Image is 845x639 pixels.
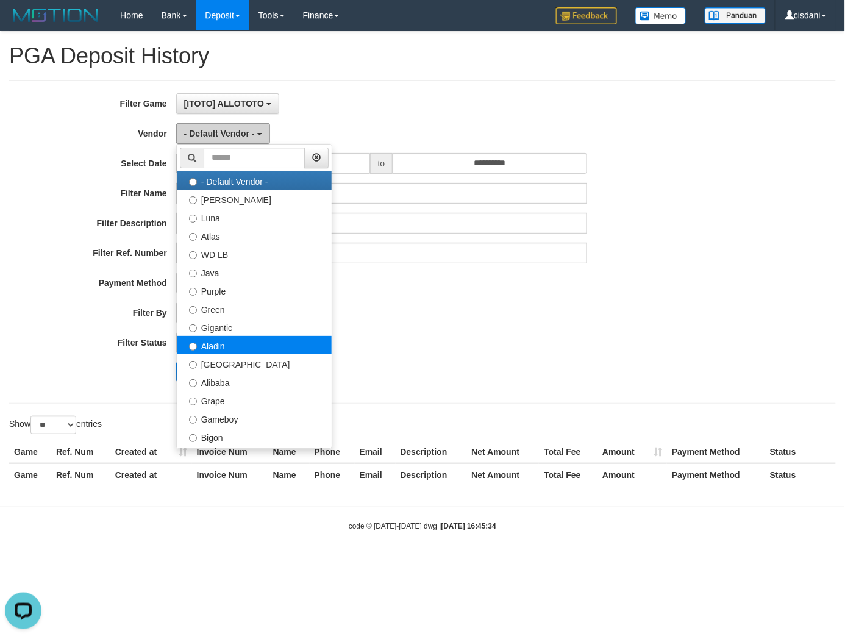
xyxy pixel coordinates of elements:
[51,441,110,463] th: Ref. Num
[396,463,467,486] th: Description
[9,441,51,463] th: Game
[635,7,686,24] img: Button%20Memo.svg
[5,5,41,41] button: Open LiveChat chat widget
[441,522,496,530] strong: [DATE] 16:45:34
[177,354,332,373] label: [GEOGRAPHIC_DATA]
[110,463,192,486] th: Created at
[466,441,539,463] th: Net Amount
[177,190,332,208] label: [PERSON_NAME]
[355,463,396,486] th: Email
[177,409,332,427] label: Gameboy
[310,463,355,486] th: Phone
[597,463,667,486] th: Amount
[349,522,496,530] small: code © [DATE]-[DATE] dwg |
[189,251,197,259] input: WD LB
[177,208,332,226] label: Luna
[51,463,110,486] th: Ref. Num
[30,416,76,434] select: Showentries
[466,463,539,486] th: Net Amount
[268,441,310,463] th: Name
[176,123,270,144] button: - Default Vendor -
[189,270,197,277] input: Java
[177,171,332,190] label: - Default Vendor -
[110,441,192,463] th: Created at
[355,441,396,463] th: Email
[705,7,766,24] img: panduan.png
[177,318,332,336] label: Gigantic
[189,434,197,442] input: Bigon
[189,343,197,351] input: Aladin
[192,463,268,486] th: Invoice Num
[184,129,255,138] span: - Default Vendor -
[177,263,332,281] label: Java
[310,441,355,463] th: Phone
[189,178,197,186] input: - Default Vendor -
[370,153,393,174] span: to
[177,373,332,391] label: Alibaba
[667,463,765,486] th: Payment Method
[765,441,836,463] th: Status
[177,226,332,245] label: Atlas
[189,324,197,332] input: Gigantic
[539,463,597,486] th: Total Fee
[192,441,268,463] th: Invoice Num
[765,463,836,486] th: Status
[597,441,667,463] th: Amount
[189,379,197,387] input: Alibaba
[189,215,197,223] input: Luna
[189,288,197,296] input: Purple
[539,441,597,463] th: Total Fee
[177,281,332,299] label: Purple
[9,6,102,24] img: MOTION_logo.png
[177,245,332,263] label: WD LB
[177,336,332,354] label: Aladin
[177,446,332,464] label: Allstar
[268,463,310,486] th: Name
[176,93,279,114] button: [ITOTO] ALLOTOTO
[9,463,51,486] th: Game
[189,196,197,204] input: [PERSON_NAME]
[177,299,332,318] label: Green
[189,398,197,405] input: Grape
[396,441,467,463] th: Description
[189,416,197,424] input: Gameboy
[9,44,836,68] h1: PGA Deposit History
[667,441,765,463] th: Payment Method
[189,306,197,314] input: Green
[177,427,332,446] label: Bigon
[189,233,197,241] input: Atlas
[9,416,102,434] label: Show entries
[189,361,197,369] input: [GEOGRAPHIC_DATA]
[184,99,264,109] span: [ITOTO] ALLOTOTO
[177,391,332,409] label: Grape
[556,7,617,24] img: Feedback.jpg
